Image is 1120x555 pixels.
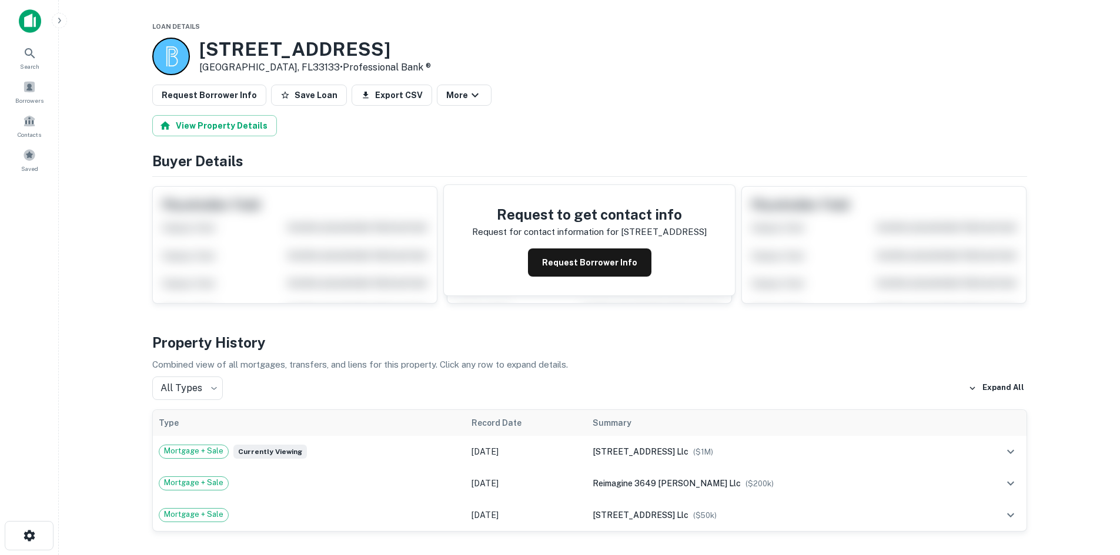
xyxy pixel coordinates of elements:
[1001,473,1021,493] button: expand row
[4,42,55,73] a: Search
[593,479,741,488] span: reimagine 3649 [PERSON_NAME] llc
[233,445,307,459] span: Currently viewing
[472,225,618,239] p: Request for contact information for
[745,479,774,488] span: ($ 200k )
[466,410,587,436] th: Record Date
[152,85,266,106] button: Request Borrower Info
[159,445,228,457] span: Mortgage + Sale
[153,410,466,436] th: Type
[466,499,587,531] td: [DATE]
[593,447,688,456] span: [STREET_ADDRESS] llc
[593,510,688,520] span: [STREET_ADDRESS] llc
[1001,442,1021,462] button: expand row
[693,511,717,520] span: ($ 50k )
[152,358,1027,372] p: Combined view of all mortgages, transfers, and liens for this property. Click any row to expand d...
[528,248,651,277] button: Request Borrower Info
[152,376,223,400] div: All Types
[15,96,44,105] span: Borrowers
[437,85,492,106] button: More
[21,164,38,173] span: Saved
[472,204,707,225] h4: Request to get contact info
[4,76,55,107] a: Borrowers
[4,144,55,176] a: Saved
[587,410,964,436] th: Summary
[352,85,432,106] button: Export CSV
[965,379,1027,397] button: Expand All
[4,110,55,142] a: Contacts
[19,9,41,33] img: capitalize-icon.png
[152,23,200,30] span: Loan Details
[152,115,277,136] button: View Property Details
[466,436,587,467] td: [DATE]
[152,332,1027,353] h4: Property History
[199,38,431,60] h3: [STREET_ADDRESS]
[271,85,347,106] button: Save Loan
[343,62,431,73] a: Professional Bank ®
[621,225,707,239] p: [STREET_ADDRESS]
[1001,505,1021,525] button: expand row
[20,62,39,71] span: Search
[152,150,1027,171] h4: Buyer Details
[466,467,587,499] td: [DATE]
[18,130,41,139] span: Contacts
[159,509,228,520] span: Mortgage + Sale
[159,477,228,489] span: Mortgage + Sale
[199,60,431,75] p: [GEOGRAPHIC_DATA], FL33133 •
[693,448,713,456] span: ($ 1M )
[1061,423,1120,480] iframe: Chat Widget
